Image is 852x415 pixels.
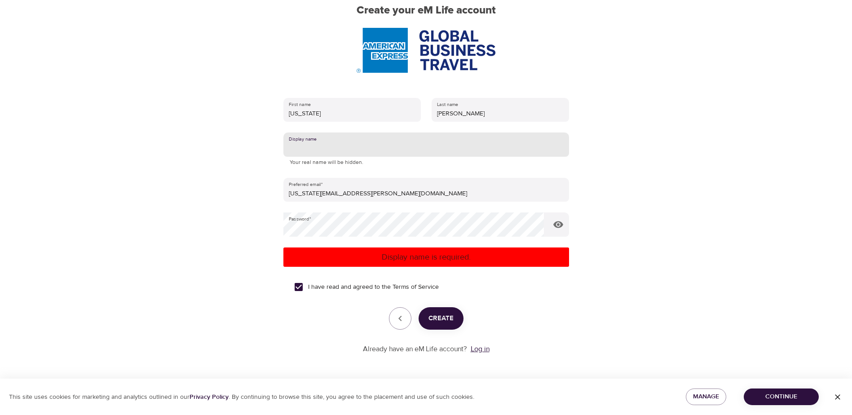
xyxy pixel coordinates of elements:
p: Display name is required. [287,251,565,263]
button: Continue [744,389,819,405]
button: Manage [686,389,726,405]
span: Create [428,313,454,324]
button: Create [419,307,464,330]
p: Your real name will be hidden. [290,158,563,167]
a: Log in [471,344,490,353]
a: Privacy Policy [190,393,229,401]
a: Terms of Service [393,283,439,292]
span: Manage [693,391,719,402]
span: I have read and agreed to the [308,283,439,292]
img: AmEx%20GBT%20logo.png [357,28,495,73]
p: Already have an eM Life account? [363,344,467,354]
span: Continue [751,391,812,402]
h2: Create your eM Life account [269,4,583,17]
